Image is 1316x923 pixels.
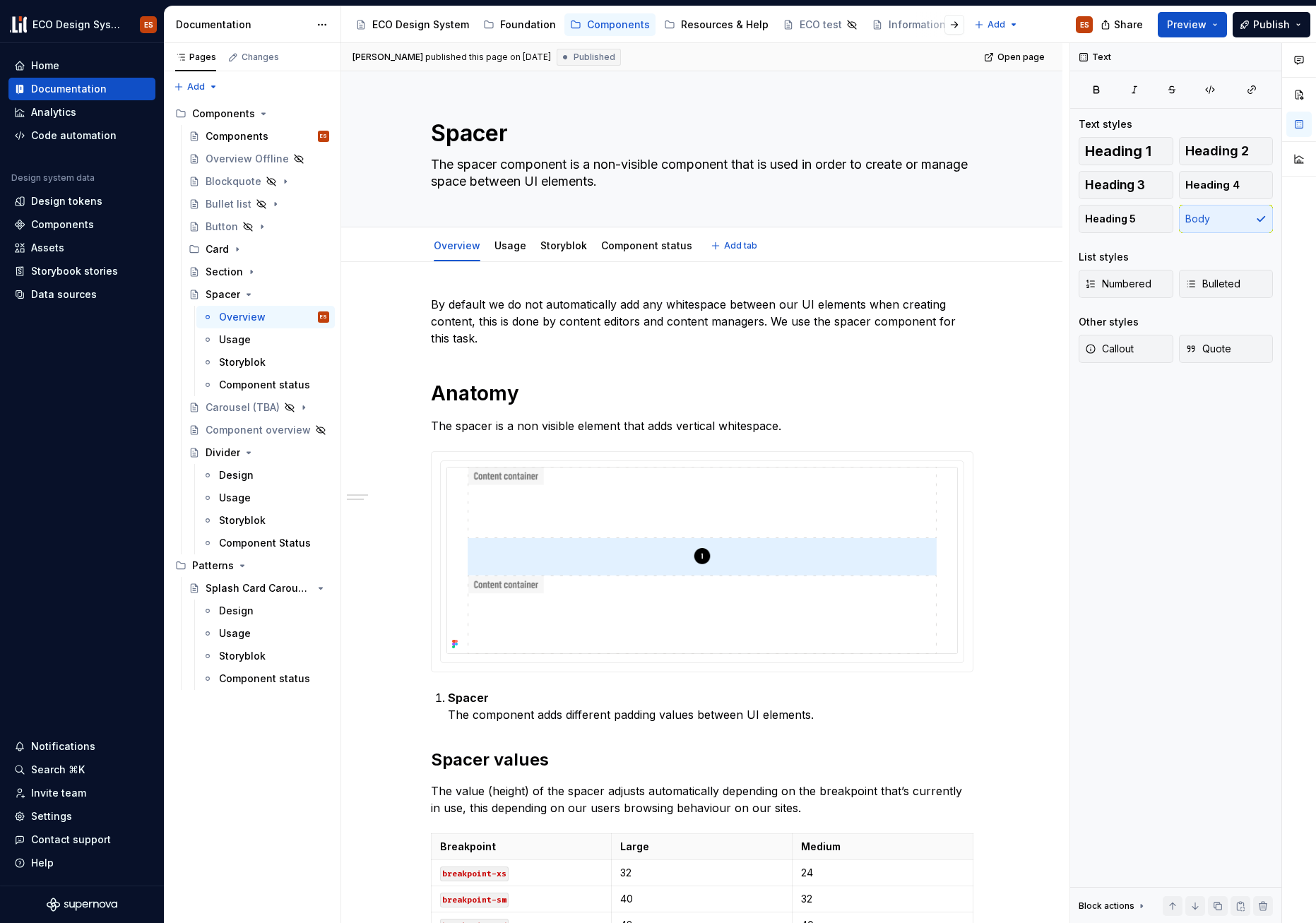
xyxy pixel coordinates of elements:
[8,124,155,147] a: Code automation
[595,230,698,260] div: Component status
[1080,19,1089,30] div: ES
[8,805,155,828] a: Settings
[1167,18,1207,32] span: Preview
[175,52,216,63] div: Pages
[183,215,335,238] a: Button
[434,239,480,251] a: Overview
[988,19,1005,30] span: Add
[8,237,155,259] a: Assets
[540,239,587,251] a: Storyblok
[1079,315,1139,329] div: Other styles
[192,559,234,573] div: Patterns
[144,19,153,30] div: ES
[1158,12,1227,37] button: Preview
[866,13,967,36] a: Information
[801,892,964,906] p: 32
[352,52,423,63] span: [PERSON_NAME]
[206,287,240,302] div: Spacer
[196,328,335,351] a: Usage
[219,491,251,505] div: Usage
[31,59,59,73] div: Home
[183,577,335,600] a: Splash Card Carousel
[219,626,251,641] div: Usage
[176,18,309,32] div: Documentation
[889,18,946,32] div: Information
[170,102,335,125] div: Components
[196,464,335,487] a: Design
[431,417,973,434] p: The spacer is a non visible element that adds vertical whitespace.
[1114,18,1143,32] span: Share
[206,174,261,189] div: Blockquote
[428,153,971,193] textarea: The spacer component is a non-visible component that is used in order to create or manage space b...
[3,9,161,40] button: ECO Design SystemES
[31,856,54,870] div: Help
[1093,12,1152,37] button: Share
[206,197,251,211] div: Bullet list
[183,419,335,441] a: Component overview
[196,487,335,509] a: Usage
[8,190,155,213] a: Design tokens
[431,749,973,771] h2: Spacer values
[320,310,327,324] div: ES
[1085,212,1136,226] span: Heading 5
[1079,900,1134,912] div: Block actions
[777,13,863,36] a: ECO test
[350,13,475,36] a: ECO Design System
[1179,137,1274,165] button: Heading 2
[1085,178,1145,192] span: Heading 3
[31,833,111,847] div: Contact support
[8,735,155,758] button: Notifications
[183,396,335,419] a: Carousel (TBA)
[489,230,532,260] div: Usage
[535,230,593,260] div: Storyblok
[620,892,783,906] p: 40
[11,172,95,184] div: Design system data
[801,866,964,880] p: 24
[431,381,973,406] h1: Anatomy
[31,194,102,208] div: Design tokens
[1079,117,1132,131] div: Text styles
[219,355,266,369] div: Storyblok
[31,264,118,278] div: Storybook stories
[192,107,255,121] div: Components
[196,306,335,328] a: OverviewES
[681,18,769,32] div: Resources & Help
[448,689,973,723] p: The component adds different padding values between UI elements.
[170,77,223,97] button: Add
[47,898,117,912] svg: Supernova Logo
[320,129,327,143] div: ES
[706,236,764,256] button: Add tab
[183,125,335,148] a: ComponentsES
[8,782,155,804] a: Invite team
[206,265,243,279] div: Section
[1185,144,1249,158] span: Heading 2
[478,13,562,36] a: Foundation
[206,220,238,234] div: Button
[219,672,310,686] div: Component status
[428,230,486,260] div: Overview
[372,18,469,32] div: ECO Design System
[1085,342,1134,356] span: Callout
[724,240,757,251] span: Add tab
[620,840,783,854] p: Large
[206,446,240,460] div: Divider
[219,604,254,618] div: Design
[620,866,783,880] p: 32
[219,536,311,550] div: Component Status
[8,283,155,306] a: Data sources
[31,809,72,823] div: Settings
[1079,137,1173,165] button: Heading 1
[1185,342,1231,356] span: Quote
[31,739,95,754] div: Notifications
[1233,12,1310,37] button: Publish
[8,758,155,781] button: Search ⌘K
[219,333,251,347] div: Usage
[31,129,117,143] div: Code automation
[1185,178,1240,192] span: Heading 4
[242,52,279,63] div: Changes
[183,148,335,170] a: Overview Offline
[219,378,310,392] div: Component status
[1179,335,1274,363] button: Quote
[1179,171,1274,199] button: Heading 4
[206,152,289,166] div: Overview Offline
